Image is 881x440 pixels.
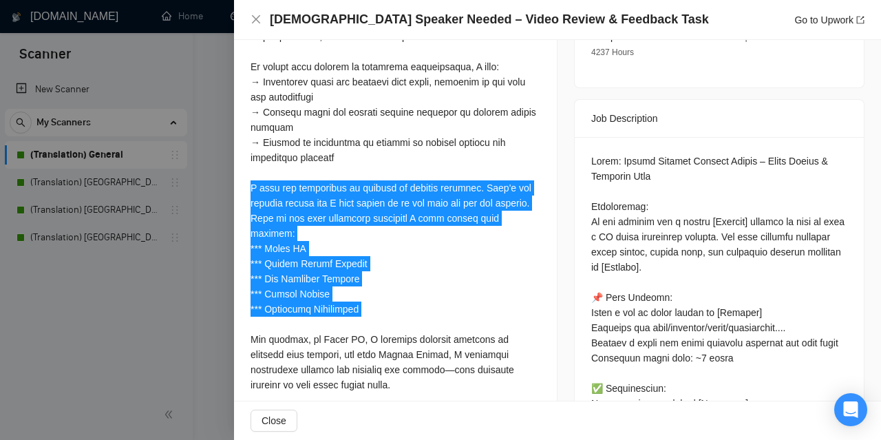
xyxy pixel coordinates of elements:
span: export [856,16,864,24]
div: Job Description [591,100,847,137]
button: Close [251,14,262,25]
span: 4237 Hours [591,48,634,57]
a: Go to Upworkexport [794,14,864,25]
div: Open Intercom Messenger [834,393,867,426]
h4: [DEMOGRAPHIC_DATA] Speaker Needed – Video Review & Feedback Task [270,11,709,28]
span: Close [262,413,286,428]
span: close [251,14,262,25]
button: Close [251,410,297,432]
